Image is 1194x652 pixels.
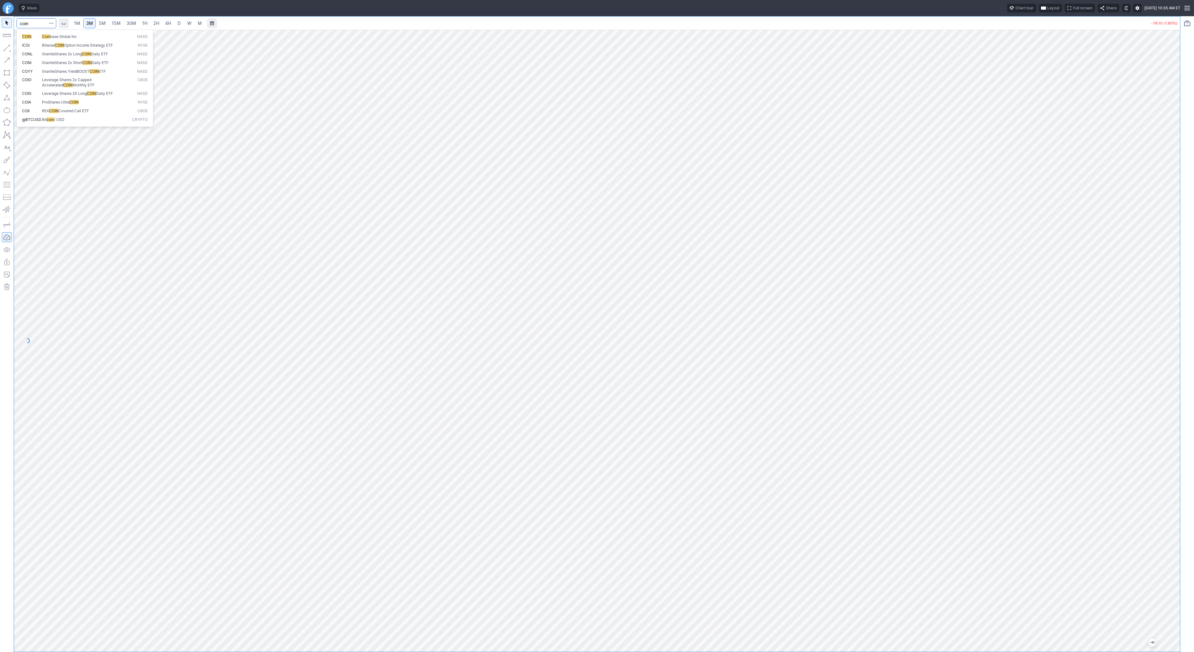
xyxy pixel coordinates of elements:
[16,18,56,28] input: Search
[2,30,12,40] button: Measure
[187,21,192,26] span: W
[42,34,50,39] span: Coin
[92,60,109,65] span: Daily ETF
[69,100,79,104] span: COIN
[112,21,121,26] span: 15M
[137,91,148,96] span: NASD
[74,21,80,26] span: 1M
[2,257,12,267] button: Lock drawings
[86,21,93,26] span: 3M
[22,43,30,48] span: ICOI
[2,105,12,115] button: Ellipse
[22,69,33,74] span: COYY
[63,83,72,87] span: COIN
[1065,4,1095,12] button: Full screen
[1007,4,1036,12] button: Chart tour
[137,34,148,39] span: NASD
[162,18,174,28] a: 4H
[1073,5,1092,11] span: Full screen
[2,155,12,165] button: Brush
[2,2,14,14] a: Finviz.com
[59,18,69,28] button: Interval
[54,117,64,122] span: / USD
[138,100,148,105] span: NYSE
[1148,638,1157,647] button: Jump to the most recent bar
[42,69,90,74] span: GraniteShares YieldBOOST
[2,55,12,65] button: Arrow
[27,5,37,11] span: Ideas
[2,192,12,202] button: Position
[47,18,56,28] button: Search
[174,18,184,28] a: D
[2,43,12,53] button: Line
[42,109,49,113] span: REX
[55,43,64,48] span: COIN
[2,93,12,103] button: Triangle
[178,21,181,26] span: D
[96,91,113,96] span: Daily ETF
[42,43,55,48] span: Bitwise
[42,100,69,104] span: ProShares Ultra
[184,18,194,28] a: W
[22,91,31,96] span: COIG
[137,69,148,74] span: NASD
[1144,5,1180,11] span: [DATE] 10:35 AM ET
[1106,5,1117,11] span: Share
[1151,21,1178,25] p: -78.10 (1.86%)
[137,109,148,114] span: CBOE
[19,4,39,12] button: Ideas
[1047,5,1059,11] span: Layout
[99,69,106,74] span: ETF
[132,117,148,123] span: Crypto
[137,77,148,88] span: CBOE
[22,100,31,104] span: COIA
[198,21,202,26] span: M
[42,117,47,122] span: Bit
[165,21,171,26] span: 4H
[150,18,162,28] a: 2H
[47,117,54,122] span: coin
[91,52,108,56] span: Daily ETF
[16,30,153,127] div: Search
[2,270,12,280] button: Add note
[82,60,92,65] span: COIN
[42,77,91,87] span: Leverage Shares 2x Capped Accelerated
[42,91,87,96] span: Leverage Shares 2X Long
[137,60,148,66] span: NASD
[195,18,205,28] a: M
[2,282,12,292] button: Remove all autosaved drawings
[109,18,123,28] a: 15M
[2,142,12,152] button: Text
[1182,18,1192,28] button: Portfolio watchlist
[2,180,12,190] button: Fibonacci retracements
[71,18,83,28] a: 1M
[72,83,95,87] span: Monthly ETF
[90,69,99,74] span: COIN
[2,232,12,242] button: Drawings Autosave: On
[2,130,12,140] button: XABCD
[1016,5,1034,11] span: Chart tour
[1122,4,1131,12] button: Toggle dark mode
[22,117,41,122] span: @BTCUSD
[22,52,33,56] span: CONL
[2,18,12,28] button: Mouse
[22,34,31,39] span: COIN
[87,91,96,96] span: COIN
[1098,4,1119,12] button: Share
[22,60,31,65] span: CONI
[2,167,12,177] button: Elliott waves
[1133,4,1142,12] button: Settings
[2,220,12,230] button: Drawing mode: Single
[82,52,91,56] span: COIN
[64,43,113,48] span: Option Income Strategy ETF
[2,68,12,78] button: Rectangle
[2,205,12,215] button: Anchored VWAP
[139,18,150,28] a: 1H
[1039,4,1062,12] button: Layout
[83,18,96,28] a: 3M
[153,21,159,26] span: 2H
[49,109,58,113] span: COIN
[142,21,147,26] span: 1H
[124,18,139,28] a: 30M
[58,109,89,113] span: Covered Call ETF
